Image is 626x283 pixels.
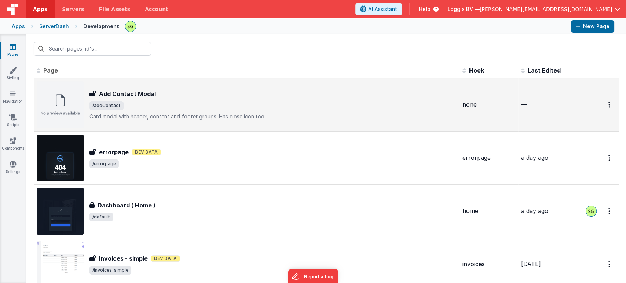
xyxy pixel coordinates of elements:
[89,266,131,275] span: /invoices_simple
[586,206,596,216] img: 497ae24fd84173162a2d7363e3b2f127
[462,154,515,162] div: errorpage
[43,67,58,74] span: Page
[99,89,156,98] h3: Add Contact Modal
[462,100,515,109] div: none
[99,254,148,263] h3: Invoices - simple
[469,67,484,74] span: Hook
[419,5,431,13] span: Help
[125,21,136,32] img: 497ae24fd84173162a2d7363e3b2f127
[62,5,84,13] span: Servers
[528,67,561,74] span: Last Edited
[33,5,47,13] span: Apps
[447,5,480,13] span: Loggix BV —
[571,20,614,33] button: New Page
[355,3,402,15] button: AI Assistant
[83,23,119,30] div: Development
[12,23,25,30] div: Apps
[34,42,151,56] input: Search pages, id's ...
[604,203,616,218] button: Options
[89,101,124,110] span: /addContact
[98,201,155,210] h3: Dashboard ( Home )
[39,23,69,30] div: ServerDash
[99,148,129,157] h3: errorpage
[89,113,457,120] p: Card modal with header, content and footer groups. Has close icon too
[99,5,131,13] span: File Assets
[462,260,515,268] div: invoices
[521,260,541,268] span: [DATE]
[132,149,161,155] span: Dev Data
[521,154,548,161] span: a day ago
[604,257,616,272] button: Options
[604,97,616,112] button: Options
[521,207,548,214] span: a day ago
[480,5,612,13] span: [PERSON_NAME][EMAIL_ADDRESS][DOMAIN_NAME]
[604,150,616,165] button: Options
[462,207,515,215] div: home
[447,5,620,13] button: Loggix BV — [PERSON_NAME][EMAIL_ADDRESS][DOMAIN_NAME]
[89,213,113,221] span: /default
[368,5,397,13] span: AI Assistant
[521,101,527,108] span: —
[89,159,119,168] span: /errorpage
[151,255,180,262] span: Dev Data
